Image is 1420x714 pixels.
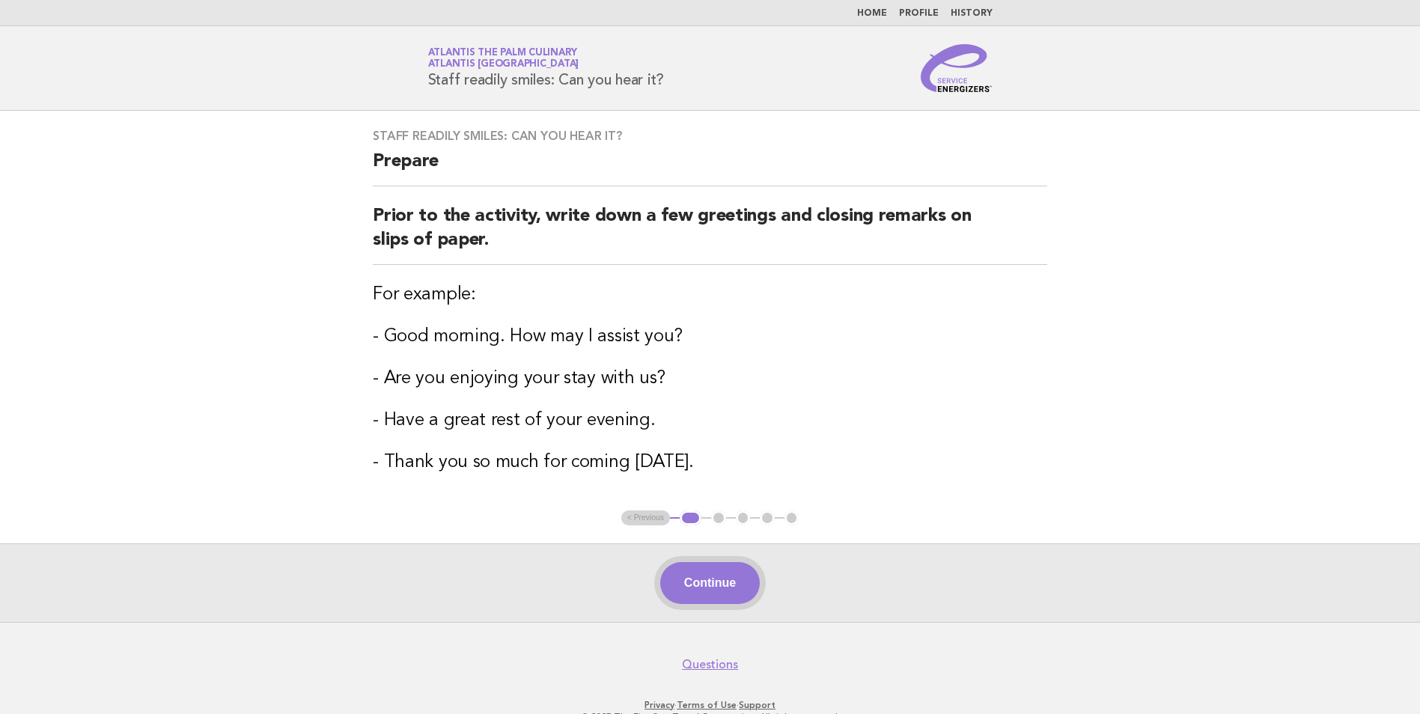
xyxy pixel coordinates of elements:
a: Support [739,700,775,710]
a: Atlantis The Palm CulinaryAtlantis [GEOGRAPHIC_DATA] [428,48,579,69]
a: Home [857,9,887,18]
a: Questions [682,657,738,672]
button: 1 [680,510,701,525]
h1: Staff readily smiles: Can you hear it? [428,49,665,88]
a: History [951,9,993,18]
h3: - Thank you so much for coming [DATE]. [373,451,1047,475]
span: Atlantis [GEOGRAPHIC_DATA] [428,60,579,70]
h3: - Have a great rest of your evening. [373,409,1047,433]
h3: For example: [373,283,1047,307]
a: Profile [899,9,939,18]
h2: Prior to the activity, write down a few greetings and closing remarks on slips of paper. [373,204,1047,265]
a: Terms of Use [677,700,737,710]
h3: - Good morning. How may I assist you? [373,325,1047,349]
h2: Prepare [373,150,1047,186]
img: Service Energizers [921,44,993,92]
button: Continue [660,562,760,604]
h3: Staff readily smiles: Can you hear it? [373,129,1047,144]
a: Privacy [645,700,674,710]
p: · · [252,699,1168,711]
h3: - Are you enjoying your stay with us? [373,367,1047,391]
